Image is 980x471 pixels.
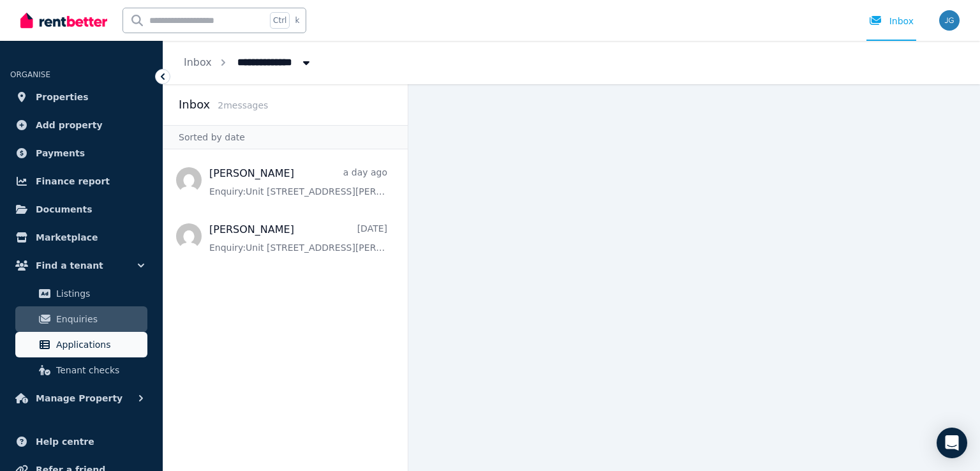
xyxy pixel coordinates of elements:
[10,225,152,250] a: Marketplace
[10,253,152,278] button: Find a tenant
[15,281,147,306] a: Listings
[10,197,152,222] a: Documents
[869,15,914,27] div: Inbox
[270,12,290,29] span: Ctrl
[36,89,89,105] span: Properties
[36,230,98,245] span: Marketplace
[36,202,93,217] span: Documents
[163,149,408,471] nav: Message list
[163,125,408,149] div: Sorted by date
[36,391,122,406] span: Manage Property
[15,357,147,383] a: Tenant checks
[36,117,103,133] span: Add property
[184,56,212,68] a: Inbox
[15,332,147,357] a: Applications
[10,112,152,138] a: Add property
[10,84,152,110] a: Properties
[163,41,333,84] nav: Breadcrumb
[36,174,110,189] span: Finance report
[56,311,142,327] span: Enquiries
[56,337,142,352] span: Applications
[56,363,142,378] span: Tenant checks
[10,168,152,194] a: Finance report
[218,100,268,110] span: 2 message s
[209,166,387,198] a: [PERSON_NAME]a day agoEnquiry:Unit [STREET_ADDRESS][PERSON_NAME].
[10,385,152,411] button: Manage Property
[939,10,960,31] img: Julian Garness
[209,222,387,254] a: [PERSON_NAME][DATE]Enquiry:Unit [STREET_ADDRESS][PERSON_NAME].
[20,11,107,30] img: RentBetter
[36,434,94,449] span: Help centre
[295,15,299,26] span: k
[10,429,152,454] a: Help centre
[10,140,152,166] a: Payments
[179,96,210,114] h2: Inbox
[15,306,147,332] a: Enquiries
[56,286,142,301] span: Listings
[36,146,85,161] span: Payments
[937,428,967,458] div: Open Intercom Messenger
[10,70,50,79] span: ORGANISE
[36,258,103,273] span: Find a tenant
